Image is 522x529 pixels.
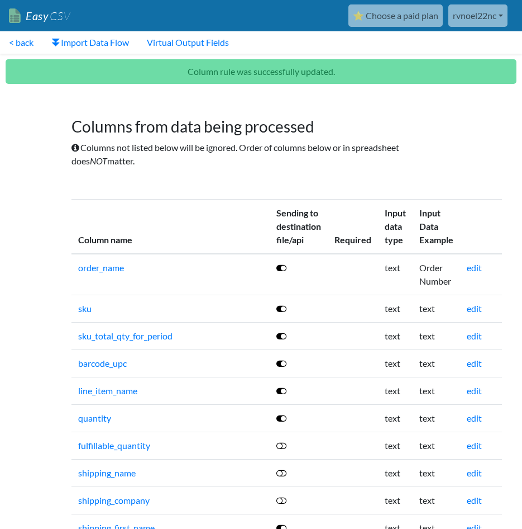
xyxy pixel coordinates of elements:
td: Order Number [413,254,460,295]
a: edit [467,467,482,478]
td: text [378,322,413,349]
td: text [413,459,460,487]
a: quantity [78,413,111,423]
a: rvnoel22nc [448,4,507,27]
p: Columns not listed below will be ignored. Order of columns below or in spreadsheet does matter. [71,141,451,168]
a: ⭐ Choose a paid plan [348,4,443,27]
i: NOT [90,155,107,166]
a: sku_total_qty_for_period [78,330,173,341]
a: barcode_upc [78,358,127,369]
td: text [378,254,413,295]
td: text [413,432,460,459]
a: sku [78,303,92,314]
a: order_name [78,262,124,273]
a: edit [467,330,482,341]
a: Import Data Flow [42,31,138,54]
a: Virtual Output Fields [138,31,238,54]
td: text [378,487,413,514]
td: text [378,295,413,322]
th: Required [328,199,378,254]
td: text [413,349,460,377]
td: text [413,295,460,322]
td: text [413,487,460,514]
a: edit [467,440,482,451]
th: Sending to destination file/api [270,199,328,254]
a: edit [467,385,482,396]
a: shipping_company [78,495,150,506]
td: text [378,349,413,377]
th: Input Data Example [413,199,460,254]
a: edit [467,358,482,369]
a: edit [467,303,482,314]
h1: Columns from data being processed [71,106,451,136]
td: text [413,404,460,432]
th: Column name [71,199,270,254]
a: fulfillable_quantity [78,440,150,451]
p: Column rule was successfully updated. [6,59,516,84]
a: EasyCSV [9,4,70,27]
td: text [413,377,460,404]
a: edit [467,495,482,506]
a: shipping_name [78,467,136,478]
th: Input data type [378,199,413,254]
span: CSV [49,9,70,23]
a: line_item_name [78,385,137,396]
a: edit [467,413,482,423]
td: text [378,459,413,487]
a: edit [467,262,482,273]
td: text [413,322,460,349]
td: text [378,377,413,404]
td: text [378,432,413,459]
td: text [378,404,413,432]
